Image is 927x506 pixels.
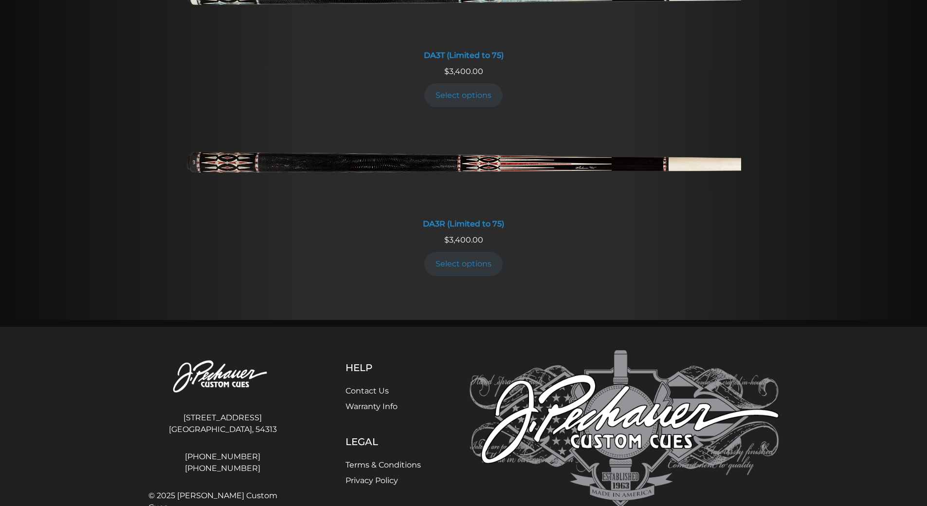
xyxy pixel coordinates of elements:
[345,460,421,469] a: Terms & Conditions
[186,121,741,213] img: DA3R (Limited to 75)
[186,219,741,228] div: DA3R (Limited to 75)
[345,362,421,374] h5: Help
[186,121,741,234] a: DA3R (Limited to 75) DA3R (Limited to 75)
[186,51,741,60] div: DA3T (Limited to 75)
[148,408,297,439] address: [STREET_ADDRESS] [GEOGRAPHIC_DATA], 54313
[424,83,503,107] a: Add to cart: “DA3T (Limited to 75)”
[345,436,421,448] h5: Legal
[444,235,483,244] span: 3,400.00
[424,252,503,276] a: Add to cart: “DA3R (Limited to 75)”
[148,463,297,474] a: [PHONE_NUMBER]
[444,235,449,244] span: $
[148,350,297,404] img: Pechauer Custom Cues
[345,386,389,395] a: Contact Us
[148,451,297,463] a: [PHONE_NUMBER]
[345,476,398,485] a: Privacy Policy
[444,67,483,76] span: 3,400.00
[444,67,449,76] span: $
[345,402,398,411] a: Warranty Info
